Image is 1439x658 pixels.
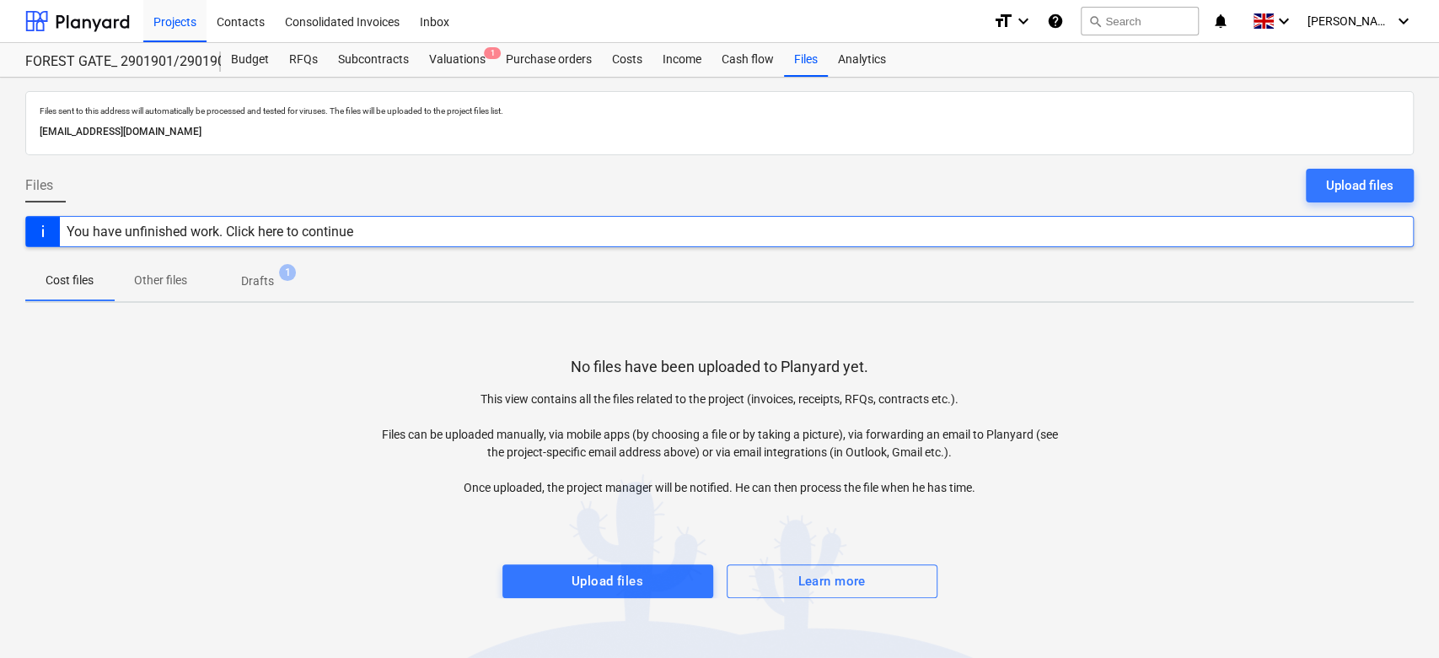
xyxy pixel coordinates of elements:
a: Subcontracts [328,43,419,77]
a: Purchase orders [496,43,602,77]
p: Drafts [241,272,274,290]
div: Upload files [572,570,643,592]
i: Knowledge base [1047,11,1064,31]
div: Valuations [419,43,496,77]
i: notifications [1212,11,1229,31]
button: Upload files [502,564,713,598]
a: Analytics [828,43,896,77]
p: Other files [134,272,187,289]
p: Files sent to this address will automatically be processed and tested for viruses. The files will... [40,105,1399,116]
iframe: Chat Widget [1355,577,1439,658]
i: keyboard_arrow_down [1013,11,1034,31]
a: Cash flow [711,43,784,77]
div: Upload files [1326,175,1393,197]
a: Costs [602,43,652,77]
i: keyboard_arrow_down [1274,11,1294,31]
p: [EMAIL_ADDRESS][DOMAIN_NAME] [40,123,1399,141]
div: FOREST GATE_ 2901901/2901902/2901903 [25,53,201,71]
p: This view contains all the files related to the project (invoices, receipts, RFQs, contracts etc.... [373,391,1067,497]
a: Valuations1 [419,43,496,77]
a: Budget [221,43,279,77]
a: Files [784,43,828,77]
p: Cost files [46,272,94,289]
span: Files [25,175,53,196]
span: search [1088,14,1102,28]
button: Search [1081,7,1199,35]
span: 1 [484,47,501,59]
span: [PERSON_NAME] [1307,14,1392,28]
p: No files have been uploaded to Planyard yet. [571,357,868,377]
a: Income [652,43,711,77]
a: RFQs [279,43,328,77]
div: Learn more [797,570,865,592]
button: Upload files [1306,169,1414,202]
div: You have unfinished work. Click here to continue [67,224,353,240]
span: 1 [279,264,296,281]
i: format_size [993,11,1013,31]
button: Learn more [727,564,937,598]
i: keyboard_arrow_down [1393,11,1414,31]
